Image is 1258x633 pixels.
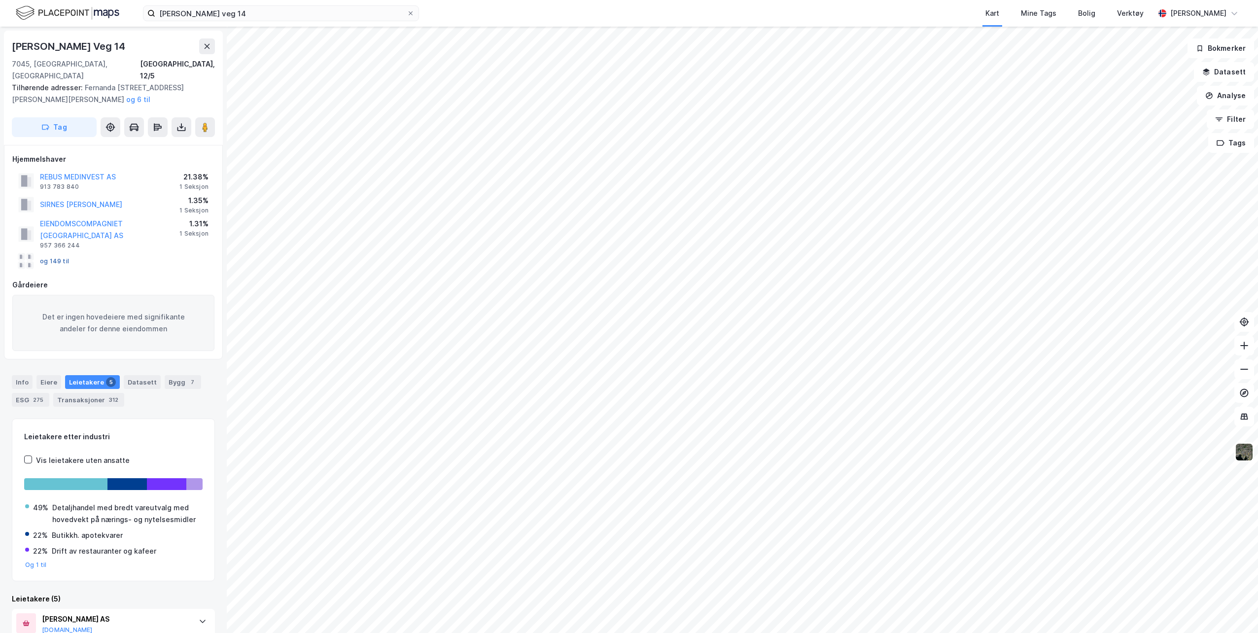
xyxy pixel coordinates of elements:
[40,183,79,191] div: 913 783 840
[985,7,999,19] div: Kart
[12,38,127,54] div: [PERSON_NAME] Veg 14
[12,279,214,291] div: Gårdeiere
[12,153,214,165] div: Hjemmelshaver
[33,545,48,557] div: 22%
[12,82,207,105] div: Fernanda [STREET_ADDRESS][PERSON_NAME][PERSON_NAME]
[36,455,130,466] div: Vis leietakere uten ansatte
[1235,443,1254,461] img: 9k=
[12,593,215,605] div: Leietakere (5)
[187,377,197,387] div: 7
[24,431,203,443] div: Leietakere etter industri
[155,6,407,21] input: Søk på adresse, matrikkel, gårdeiere, leietakere eller personer
[33,529,48,541] div: 22%
[40,242,80,249] div: 957 366 244
[179,207,209,214] div: 1 Seksjon
[52,502,202,526] div: Detaljhandel med bredt vareutvalg med hovedvekt på nærings- og nytelsesmidler
[1208,133,1254,153] button: Tags
[1207,109,1254,129] button: Filter
[16,4,119,22] img: logo.f888ab2527a4732fd821a326f86c7f29.svg
[124,375,161,389] div: Datasett
[1209,586,1258,633] iframe: Chat Widget
[1197,86,1254,105] button: Analyse
[1078,7,1095,19] div: Bolig
[106,377,116,387] div: 5
[12,83,85,92] span: Tilhørende adresser:
[12,58,140,82] div: 7045, [GEOGRAPHIC_DATA], [GEOGRAPHIC_DATA]
[31,395,45,405] div: 275
[179,183,209,191] div: 1 Seksjon
[179,218,209,230] div: 1.31%
[52,529,123,541] div: Butikkh. apotekvarer
[33,502,48,514] div: 49%
[1188,38,1254,58] button: Bokmerker
[65,375,120,389] div: Leietakere
[12,375,33,389] div: Info
[52,545,156,557] div: Drift av restauranter og kafeer
[179,195,209,207] div: 1.35%
[12,117,97,137] button: Tag
[12,393,49,407] div: ESG
[140,58,215,82] div: [GEOGRAPHIC_DATA], 12/5
[107,395,120,405] div: 312
[1194,62,1254,82] button: Datasett
[179,230,209,238] div: 1 Seksjon
[1021,7,1056,19] div: Mine Tags
[25,561,47,569] button: Og 1 til
[42,613,189,625] div: [PERSON_NAME] AS
[12,295,214,351] div: Det er ingen hovedeiere med signifikante andeler for denne eiendommen
[1117,7,1144,19] div: Verktøy
[1170,7,1226,19] div: [PERSON_NAME]
[53,393,124,407] div: Transaksjoner
[179,171,209,183] div: 21.38%
[36,375,61,389] div: Eiere
[165,375,201,389] div: Bygg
